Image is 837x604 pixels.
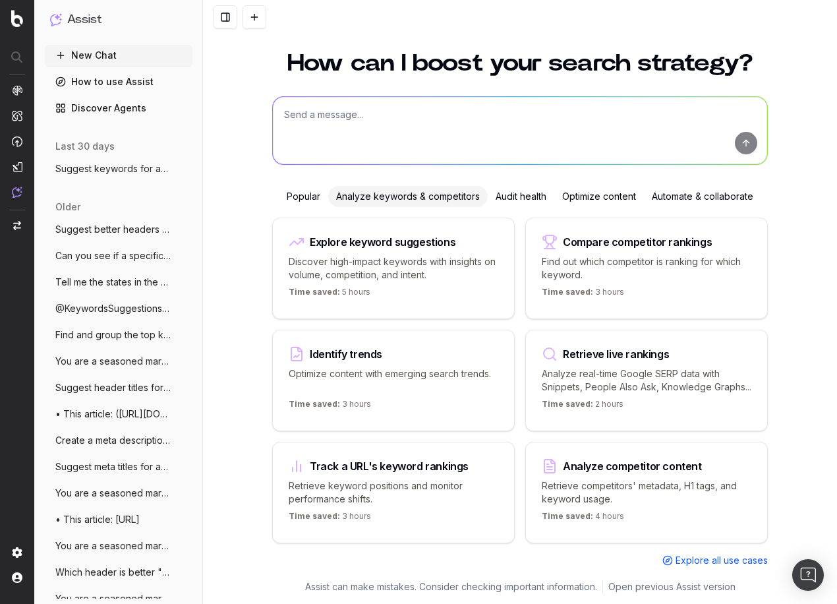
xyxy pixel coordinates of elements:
[289,511,371,527] p: 3 hours
[45,272,192,293] button: Tell me the states in the U.S. that are
[289,255,498,282] p: Discover high-impact keywords with insights on volume, competition, and intent.
[11,10,23,27] img: Botify logo
[328,186,488,207] div: Analyze keywords & competitors
[305,580,597,593] p: Assist can make mistakes. Consider checking important information.
[563,461,702,471] div: Analyze competitor content
[12,110,22,121] img: Intelligence
[563,237,712,247] div: Compare competitor rankings
[310,349,382,359] div: Identify trends
[542,511,593,521] span: Time saved:
[542,255,751,282] p: Find out which competitor is ranking for which keyword.
[55,460,171,473] span: Suggest meta titles for an article about
[644,186,761,207] div: Automate & collaborate
[289,367,498,394] p: Optimize content with emerging search trends.
[289,287,370,303] p: 5 hours
[45,430,192,451] button: Create a meta description for this artic
[55,434,171,447] span: Create a meta description for this artic
[289,479,498,506] p: Retrieve keyword positions and monitor performance shifts.
[45,45,192,66] button: New Chat
[55,408,171,421] span: • This article: ([URL][DOMAIN_NAME].
[45,98,192,119] a: Discover Agents
[12,85,22,96] img: Analytics
[45,535,192,557] button: You are a seasoned marketing strategist
[55,249,171,262] span: Can you see if a specific page has been
[45,483,192,504] button: You are a seasoned marketing strategist
[542,287,624,303] p: 3 hours
[563,349,669,359] div: Retrieve live rankings
[272,51,768,75] h1: How can I boost your search strategy?
[45,377,192,398] button: Suggest header titles for this paragraph
[12,162,22,172] img: Studio
[554,186,644,207] div: Optimize content
[55,162,171,175] span: Suggest keywords for an article about fa
[55,539,171,553] span: You are a seasoned marketing strategist
[45,324,192,346] button: Find and group the top keywords and [MEDICAL_DATA]
[50,13,62,26] img: Assist
[488,186,554,207] div: Audit health
[50,11,187,29] button: Assist
[45,158,192,179] button: Suggest keywords for an article about fa
[542,399,623,415] p: 2 hours
[608,580,736,593] a: Open previous Assist version
[289,287,340,297] span: Time saved:
[310,461,469,471] div: Track a URL's keyword rankings
[45,562,192,583] button: Which header is better "pros of city liv
[55,328,171,342] span: Find and group the top keywords and [MEDICAL_DATA]
[289,399,371,415] p: 3 hours
[55,566,171,579] span: Which header is better "pros of city liv
[55,513,140,526] span: • This article: [URL]
[45,404,192,425] button: • This article: ([URL][DOMAIN_NAME].
[55,223,171,236] span: Suggest better headers that are optimize
[12,547,22,558] img: Setting
[67,11,101,29] h1: Assist
[542,367,751,394] p: Analyze real-time Google SERP data with Snippets, People Also Ask, Knowledge Graphs...
[55,355,171,368] span: You are a seasoned marketing strategist
[45,456,192,477] button: Suggest meta titles for an article about
[55,140,115,153] span: last 30 days
[55,276,171,289] span: Tell me the states in the U.S. that are
[45,351,192,372] button: You are a seasoned marketing strategist
[542,511,624,527] p: 4 hours
[13,221,21,230] img: Switch project
[792,559,824,591] div: Open Intercom Messenger
[45,509,192,530] button: • This article: [URL]
[289,511,340,521] span: Time saved:
[542,399,593,409] span: Time saved:
[542,479,751,506] p: Retrieve competitors' metadata, H1 tags, and keyword usage.
[45,219,192,240] button: Suggest better headers that are optimize
[55,487,171,500] span: You are a seasoned marketing strategist
[45,298,192,319] button: @KeywordsSuggestions give me keyword sug
[289,399,340,409] span: Time saved:
[55,200,80,214] span: older
[12,187,22,198] img: Assist
[55,381,171,394] span: Suggest header titles for this paragraph
[676,554,768,567] span: Explore all use cases
[662,554,768,567] a: Explore all use cases
[12,136,22,147] img: Activation
[45,71,192,92] a: How to use Assist
[279,186,328,207] div: Popular
[55,302,171,315] span: @KeywordsSuggestions give me keyword sug
[542,287,593,297] span: Time saved:
[310,237,455,247] div: Explore keyword suggestions
[45,245,192,266] button: Can you see if a specific page has been
[12,572,22,583] img: My account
